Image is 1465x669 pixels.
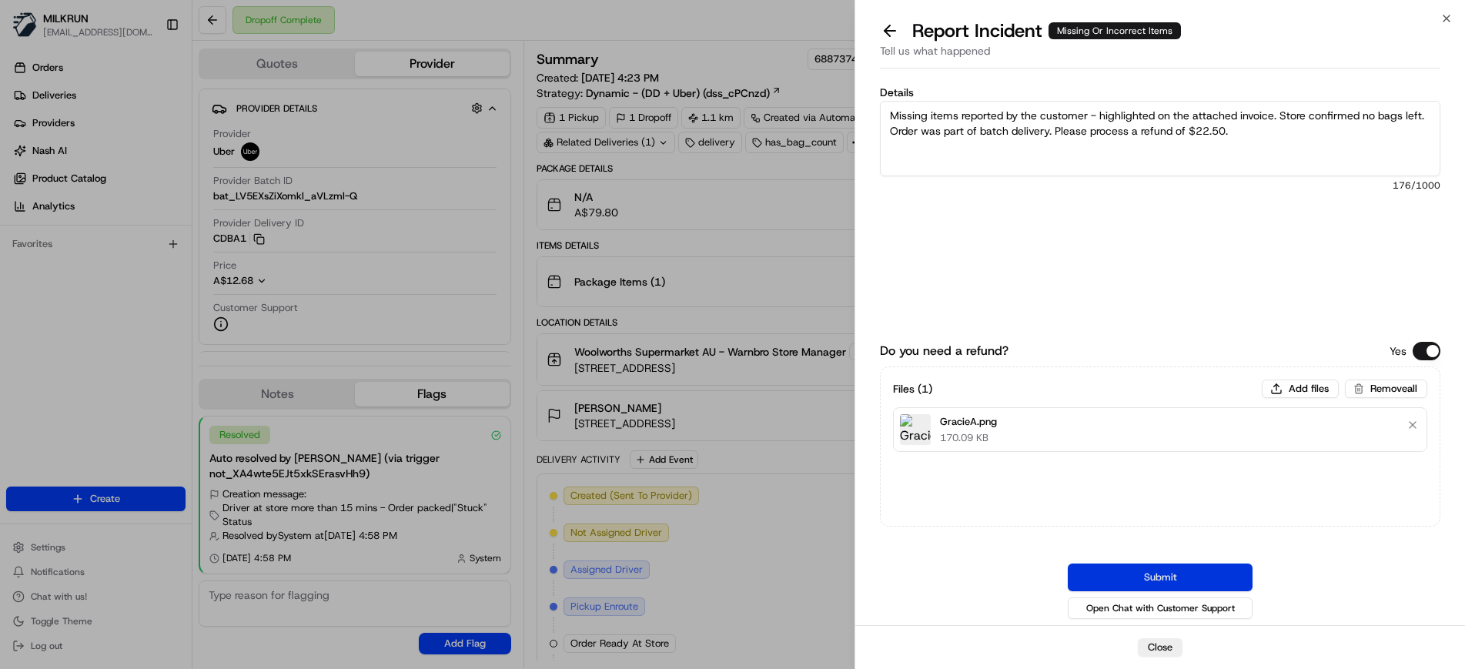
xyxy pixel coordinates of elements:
label: Do you need a refund? [880,342,1008,360]
p: GracieA.png [940,414,997,430]
button: Remove file [1402,414,1423,436]
p: 170.09 KB [940,431,997,445]
p: Report Incident [912,18,1181,43]
div: Missing Or Incorrect Items [1049,22,1181,39]
button: Close [1138,638,1182,657]
span: 176 /1000 [880,179,1440,192]
label: Details [880,87,1440,98]
button: Submit [1068,564,1253,591]
button: Open Chat with Customer Support [1068,597,1253,619]
textarea: Missing items reported by the customer - highlighted on the attached invoice. Store confirmed no ... [880,101,1440,176]
h3: Files ( 1 ) [893,381,932,396]
p: Yes [1390,343,1406,359]
button: Removeall [1345,380,1427,398]
button: Add files [1262,380,1339,398]
img: GracieA.png [900,414,931,445]
div: Tell us what happened [880,43,1440,69]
